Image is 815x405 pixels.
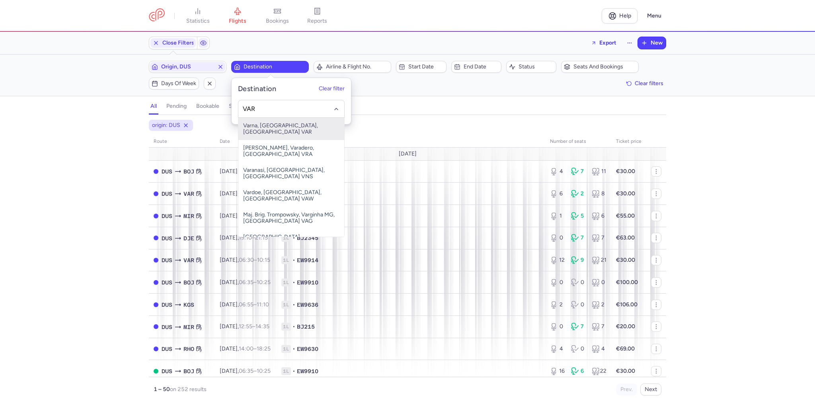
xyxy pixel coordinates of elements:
span: Düsseldorf International Airport, Düsseldorf, Germany [162,278,172,287]
a: reports [297,7,337,25]
span: Habib Bourguiba, Monastir, Tunisia [183,323,194,331]
span: • [292,278,295,286]
span: [DATE] [399,151,417,157]
span: – [239,301,269,308]
span: VAR [183,189,194,198]
span: – [239,368,271,374]
h4: sold out [229,103,250,110]
span: • [292,367,295,375]
span: – [239,323,269,330]
span: EW9910 [297,278,318,286]
button: Destination [231,61,309,73]
span: [GEOGRAPHIC_DATA], [GEOGRAPHIC_DATA], [GEOGRAPHIC_DATA] KLV [238,229,344,258]
h4: all [150,103,157,110]
button: Seats and bookings [561,61,639,73]
span: Origin, DUS [161,64,214,70]
span: Help [619,13,631,19]
button: Close Filters [149,37,197,49]
span: [DATE], [220,345,271,352]
div: 4 [550,167,565,175]
time: 06:35 [239,368,253,374]
span: Kos Island International Airport, Kos, Greece [183,300,194,309]
div: 1 [550,212,565,220]
span: • [292,301,295,309]
strong: €106.00 [616,301,638,308]
button: Days of week [149,78,199,90]
span: Düsseldorf International Airport, Düsseldorf, Germany [162,212,172,220]
div: 8 [592,190,606,198]
span: [DATE], [220,301,269,308]
span: Days of week [161,80,196,87]
strong: €30.00 [616,368,635,374]
strong: €100.00 [616,279,638,286]
span: Seats and bookings [573,64,636,70]
button: Status [506,61,556,73]
span: OPEN [154,369,158,374]
time: 21:15 [255,234,268,241]
h5: Destination [238,84,276,93]
span: on 252 results [170,386,207,393]
span: Varna, [GEOGRAPHIC_DATA], [GEOGRAPHIC_DATA] VAR [238,118,344,140]
span: origin: DUS [152,121,180,129]
time: 10:25 [257,368,271,374]
strong: €30.00 [616,190,635,197]
div: 0 [550,278,565,286]
time: 14:00 [239,345,253,352]
div: 6 [550,190,565,198]
time: 18:25 [257,345,271,352]
strong: €69.00 [616,345,635,352]
span: Düsseldorf International Airport, Düsseldorf, Germany [162,256,172,265]
span: Export [599,40,616,46]
h4: bookable [196,103,219,110]
span: [DATE], [220,212,270,219]
span: Düsseldorf International Airport, Düsseldorf, Germany [162,300,172,309]
div: 0 [592,278,606,286]
span: Düsseldorf International Airport, Düsseldorf, Germany [162,167,172,176]
div: 7 [592,234,606,242]
a: CitizenPlane red outlined logo [149,8,165,23]
span: Bourgas, Burgas, Bulgaria [183,278,194,287]
span: Maj. Brig. Trompowsky, Varginha MG, [GEOGRAPHIC_DATA] VAG [238,207,344,229]
div: 11 [592,167,606,175]
span: BJ215 [297,323,315,331]
a: flights [218,7,257,25]
th: route [149,136,215,148]
span: Düsseldorf International Airport, Düsseldorf, Germany [162,323,172,331]
span: • [292,234,295,242]
time: 06:30 [239,257,254,263]
div: 12 [550,256,565,264]
span: [DATE], [220,190,269,197]
div: 2 [571,190,586,198]
time: 14:35 [255,323,269,330]
h4: pending [166,103,187,110]
div: 2 [550,301,565,309]
span: BJ2345 [297,234,318,242]
span: 1L [281,323,291,331]
div: 6 [571,367,586,375]
span: 1L [281,367,291,375]
strong: €30.00 [616,168,635,175]
span: Düsseldorf International Airport, Düsseldorf, Germany [162,345,172,353]
div: 7 [571,234,586,242]
button: New [638,37,666,49]
span: Destination [244,64,306,70]
div: 5 [571,212,586,220]
time: 19:10 [239,234,252,241]
span: [DATE], [220,323,269,330]
div: 4 [550,345,565,353]
span: – [239,234,268,241]
span: Status [519,64,554,70]
span: Habib Bourguiba, Monastir, Tunisia [183,212,194,220]
strong: €20.00 [616,323,635,330]
div: 0 [550,323,565,331]
span: EW9636 [297,301,318,309]
strong: €30.00 [616,257,635,263]
time: 12:55 [239,323,252,330]
a: statistics [178,7,218,25]
span: flights [229,18,246,25]
span: [DATE], [220,168,271,175]
div: 22 [592,367,606,375]
span: 1L [281,278,291,286]
strong: €55.00 [616,212,635,219]
div: 21 [592,256,606,264]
